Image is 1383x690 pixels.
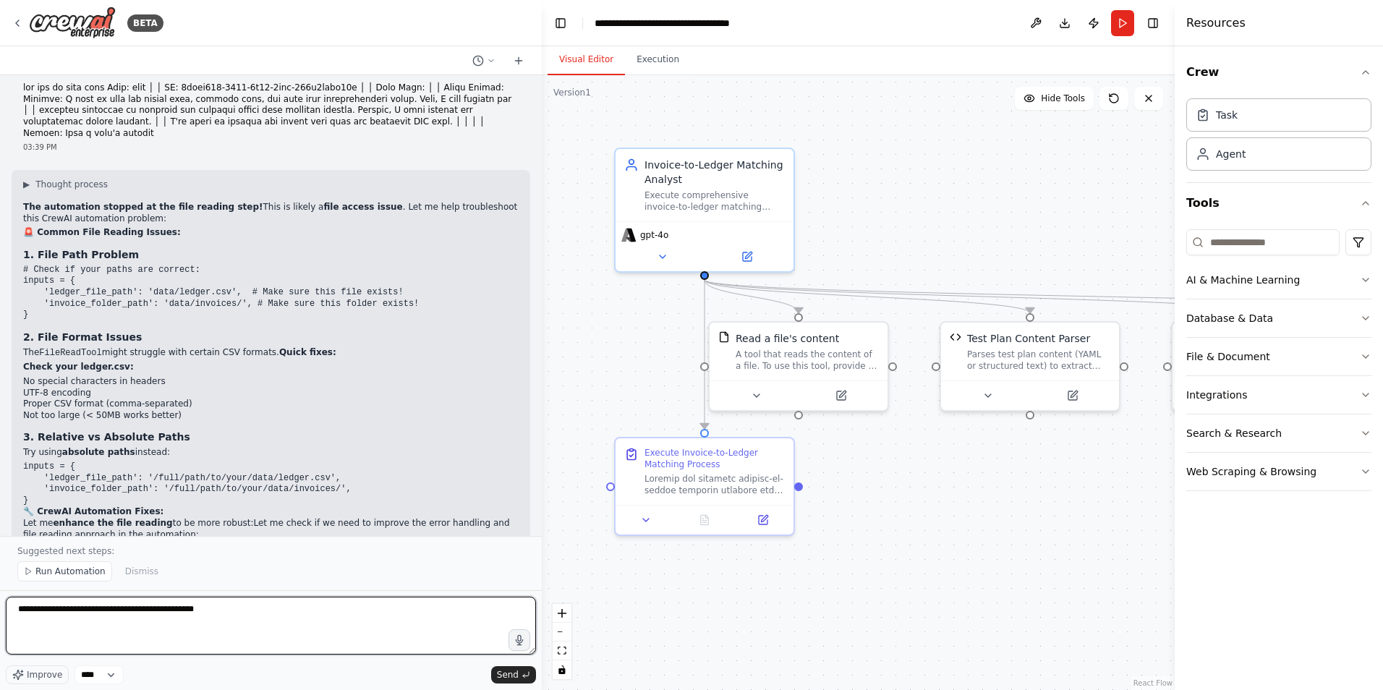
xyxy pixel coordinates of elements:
button: Visual Editor [548,45,625,75]
nav: breadcrumb [595,16,757,30]
button: File & Document [1186,338,1371,375]
p: Let me to be more robust:Let me check if we need to improve the error handling and file reading a... [23,518,519,540]
span: ▶ [23,179,30,190]
div: Agent [1216,147,1246,161]
g: Edge from b4b90e62-b5f7-4b30-a541-c396c6d0e437 to 6cbcced3-697b-4b91-b8d9-94baeae98593 [697,280,712,429]
div: Execute comprehensive invoice-to-ledger matching process. Load the provided ledger from {ledger_f... [644,189,785,213]
div: React Flow controls [553,604,571,679]
div: Invoice-to-Ledger Matching Analyst [644,158,785,187]
img: Logo [29,7,116,39]
button: toggle interactivity [553,660,571,679]
button: Improve [6,665,69,684]
button: Integrations [1186,376,1371,414]
div: Loremip dol sitametc adipisc-el-seddoe temporin utlabore etdo magnaa enima minimven. **Quis 3: No... [644,473,785,496]
div: Execute Invoice-to-Ledger Matching ProcessLoremip dol sitametc adipisc-el-seddoe temporin utlabor... [614,437,795,536]
g: Edge from b4b90e62-b5f7-4b30-a541-c396c6d0e437 to 7cec8f61-09be-4974-96fc-862de580987e [697,280,1037,313]
div: Test Plan Content ParserTest Plan Content ParserParses test plan content (YAML or structured text... [940,321,1120,412]
button: AI & Machine Learning [1186,261,1371,299]
button: zoom in [553,604,571,623]
button: Send [491,666,536,683]
a: React Flow attribution [1133,679,1173,687]
strong: 🚨 Common File Reading Issues: [23,227,181,237]
button: Open in side panel [800,387,882,404]
p: Suggested next steps: [17,545,524,557]
div: Version 1 [553,87,591,98]
div: Tools [1186,223,1371,503]
button: zoom out [553,623,571,642]
button: Hide right sidebar [1143,13,1163,33]
strong: 🔧 CrewAI Automation Fixes: [23,506,163,516]
button: No output available [674,511,736,529]
div: Invoice-to-Ledger Matching AnalystExecute comprehensive invoice-to-ledger matching process. Load ... [614,148,795,273]
span: Run Automation [35,566,106,577]
div: FileReadToolRead a file's contentA tool that reads the content of a file. To use this tool, provi... [708,321,889,412]
button: Hide left sidebar [550,13,571,33]
div: BETA [127,14,163,32]
button: Switch to previous chat [467,52,501,69]
span: Improve [27,669,62,681]
strong: 3. Relative vs Absolute Paths [23,431,190,443]
div: Parses test plan content (YAML or structured text) to extract control attributes, sampling method... [967,349,1110,372]
button: fit view [553,642,571,660]
li: No special characters in headers [23,376,519,388]
code: # Check if your paths are correct: inputs = { 'ledger_file_path': 'data/ledger.csv', # Make sure ... [23,265,419,320]
div: Test Plan Content Parser [967,331,1090,346]
li: Proper CSV format (comma-separated) [23,399,519,410]
strong: enhance the file reading [53,518,172,528]
div: A tool that reads the content of a file. To use this tool, provide a 'file_path' parameter with t... [736,349,879,372]
strong: Check your ledger.csv: [23,362,134,372]
div: Crew [1186,93,1371,182]
div: Read a file's content [736,331,839,346]
span: gpt-4o [640,229,668,241]
li: UTF-8 encoding [23,388,519,399]
div: Execute Invoice-to-Ledger Matching Process [644,447,785,470]
li: Not too large (< 50MB works better) [23,410,519,422]
code: inputs = { 'ledger_file_path': '/full/path/to/your/data/ledger.csv', 'invoice_folder_path': '/ful... [23,461,352,506]
div: 03:39 PM [23,142,519,153]
code: FileReadTool [39,348,101,358]
button: Open in side panel [706,248,788,265]
h4: Resources [1186,14,1246,32]
strong: 1. File Path Problem [23,249,139,260]
button: Open in side panel [738,511,788,529]
button: Run Automation [17,561,112,582]
button: Click to speak your automation idea [508,629,530,651]
button: Open in side panel [1031,387,1113,404]
img: FileReadTool [718,331,730,343]
strong: file access issue [323,202,402,212]
strong: The automation stopped at the file reading step! [23,202,263,212]
button: Crew [1186,52,1371,93]
span: Thought process [35,179,108,190]
button: Search & Research [1186,414,1371,452]
p: Try using instead: [23,447,519,459]
p: The might struggle with certain CSV formats. [23,347,519,359]
span: Dismiss [125,566,158,577]
g: Edge from b4b90e62-b5f7-4b30-a541-c396c6d0e437 to 2d32e512-9919-45dd-b953-861c49f9f54b [697,280,806,313]
strong: 2. File Format Issues [23,331,142,343]
button: Web Scraping & Browsing [1186,453,1371,490]
p: lor ips do sita cons Adip: elit │ │ SE: 8doei618-3411-6t12-2inc-266u2labo10e │ │ Dolo Magn: │ │ A... [23,82,519,139]
button: Dismiss [118,561,166,582]
span: Hide Tools [1041,93,1085,104]
strong: absolute paths [62,447,135,457]
button: Database & Data [1186,299,1371,337]
img: Test Plan Content Parser [950,331,961,343]
button: Execution [625,45,691,75]
strong: Quick fixes: [279,347,336,357]
div: Task [1216,108,1238,122]
button: Start a new chat [507,52,530,69]
button: Tools [1186,183,1371,223]
button: ▶Thought process [23,179,108,190]
button: Hide Tools [1015,87,1094,110]
p: This is likely a . Let me help troubleshoot this CrewAI automation problem: [23,202,519,224]
span: Send [497,669,519,681]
